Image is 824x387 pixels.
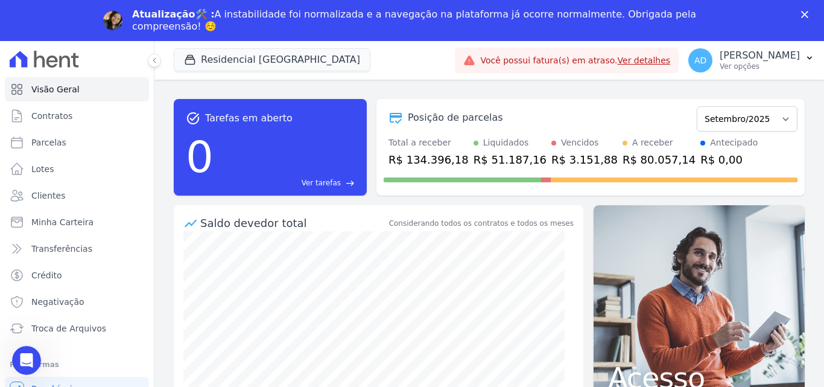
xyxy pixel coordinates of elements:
span: Visão Geral [31,83,80,95]
div: Vencidos [561,136,598,149]
div: R$ 51.187,16 [474,152,547,168]
p: Ver opções [720,62,800,71]
a: Crédito [5,263,149,287]
span: Você possui fatura(s) em atraso. [480,54,670,67]
a: Parcelas [5,130,149,155]
span: Tarefas em aberto [205,111,293,126]
a: Contratos [5,104,149,128]
a: Lotes [5,157,149,181]
div: 0 [186,126,214,188]
div: A instabilidade foi normalizada e a navegação na plataforma já ocorre normalmente. Obrigada pela ... [132,8,702,33]
a: Minha Carteira [5,210,149,234]
a: Ver tarefas east [218,178,355,188]
div: Liquidados [483,136,529,149]
span: east [346,179,355,188]
span: Negativação [31,296,84,308]
span: Lotes [31,163,54,175]
div: Plataformas [10,357,144,372]
div: Total a receber [388,136,469,149]
b: Atualização🛠️ : [132,8,215,20]
a: Negativação [5,290,149,314]
button: AD [PERSON_NAME] Ver opções [679,43,824,77]
a: Clientes [5,184,149,208]
div: Considerando todos os contratos e todos os meses [389,218,574,229]
span: Parcelas [31,136,66,149]
span: Clientes [31,190,65,202]
span: Troca de Arquivos [31,322,106,334]
button: Residencial [GEOGRAPHIC_DATA] [174,48,370,71]
div: R$ 134.396,18 [388,152,469,168]
div: Posição de parcelas [408,110,503,125]
div: Antecipado [710,136,758,149]
div: Fechar [801,11,813,18]
a: Transferências [5,237,149,261]
p: [PERSON_NAME] [720,50,800,62]
span: Ver tarefas [302,178,341,188]
div: R$ 0,00 [700,152,758,168]
span: Contratos [31,110,72,122]
a: Visão Geral [5,77,149,101]
iframe: Intercom live chat [12,346,41,375]
a: Ver detalhes [618,56,671,65]
img: Profile image for Adriane [103,11,122,30]
a: Troca de Arquivos [5,316,149,341]
span: task_alt [186,111,200,126]
div: Saldo devedor total [200,215,387,231]
div: R$ 80.057,14 [623,152,696,168]
span: Crédito [31,269,62,281]
div: A receber [632,136,673,149]
span: Transferências [31,243,92,255]
div: R$ 3.151,88 [551,152,618,168]
span: AD [694,56,706,65]
span: Minha Carteira [31,216,93,228]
